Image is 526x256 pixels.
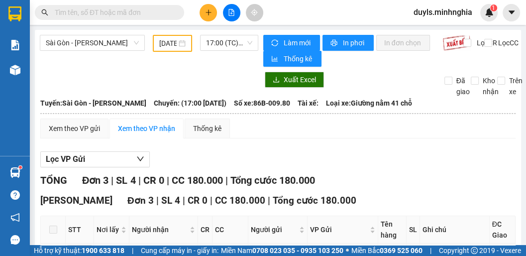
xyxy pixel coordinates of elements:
span: In phơi [343,37,366,48]
span: Tài xế: [298,98,318,109]
span: copyright [471,247,478,254]
span: | [138,174,140,186]
b: Tuyến: Sài Gòn - [PERSON_NAME] [40,99,146,107]
span: | [210,195,212,206]
th: SL [407,216,420,244]
sup: 1 [490,4,497,11]
span: | [268,195,270,206]
img: icon-new-feature [485,8,494,17]
button: file-add [223,4,240,21]
strong: 0369 525 060 [380,247,422,255]
span: SL 4 [161,195,180,206]
span: Làm mới [284,37,312,48]
span: message [10,235,20,245]
span: | [183,195,185,206]
span: Người gửi [251,224,297,235]
th: ĐC Giao [490,216,516,244]
span: | [166,174,169,186]
span: [PERSON_NAME] [40,195,112,206]
span: CC 180.000 [171,174,222,186]
span: Xuất Excel [284,74,316,85]
span: file-add [228,9,235,16]
img: 9k= [442,35,471,51]
span: Lọc CC [494,37,520,48]
span: search [41,9,48,16]
span: sync [271,39,280,47]
span: printer [330,39,339,47]
button: downloadXuất Excel [265,72,324,88]
span: download [273,76,280,84]
span: Miền Nam [221,245,343,256]
span: Nơi lấy [97,224,119,235]
span: | [132,245,133,256]
span: Chuyến: (17:00 [DATE]) [154,98,226,109]
img: logo-vxr [8,6,21,21]
button: bar-chartThống kê [263,51,321,67]
div: Xem theo VP gửi [49,123,100,134]
span: Lọc CR [473,37,499,48]
span: CR 0 [188,195,208,206]
span: Loại xe: Giường nằm 41 chỗ [326,98,412,109]
span: down [136,155,144,163]
img: warehouse-icon [10,167,20,178]
span: CC 180.000 [215,195,265,206]
button: Lọc VP Gửi [40,151,150,167]
span: Thống kê [284,53,314,64]
span: ⚪️ [346,249,349,253]
div: Thống kê [193,123,221,134]
th: Tên hàng [378,216,407,244]
button: plus [200,4,217,21]
th: CR [198,216,212,244]
span: Miền Bắc [351,245,422,256]
input: Tìm tên, số ĐT hoặc mã đơn [55,7,172,18]
span: aim [251,9,258,16]
strong: 1900 633 818 [82,247,124,255]
span: 17:00 (TC) - 86B-009.80 [206,35,252,50]
button: syncLàm mới [263,35,320,51]
div: Xem theo VP nhận [118,123,175,134]
span: Sài Gòn - Phan Rí [46,35,139,50]
span: | [225,174,227,186]
span: Đơn 3 [82,174,108,186]
input: 13/10/2025 [159,38,177,49]
img: solution-icon [10,40,20,50]
sup: 1 [19,166,22,169]
span: question-circle [10,190,20,200]
span: plus [205,9,212,16]
th: CC [212,216,248,244]
button: In đơn chọn [376,35,430,51]
button: caret-down [503,4,520,21]
span: | [430,245,431,256]
span: | [111,174,113,186]
span: Cung cấp máy in - giấy in: [141,245,218,256]
img: warehouse-icon [10,65,20,75]
span: Lọc VP Gửi [46,153,85,165]
th: Ghi chú [420,216,490,244]
th: STT [66,216,94,244]
span: duyls.minhnghia [406,6,480,18]
span: SL 4 [116,174,135,186]
button: aim [246,4,263,21]
span: caret-down [507,8,516,17]
span: 1 [492,4,495,11]
span: Đã giao [452,75,474,97]
span: TỔNG [40,174,67,186]
span: | [156,195,159,206]
span: Tổng cước 180.000 [273,195,356,206]
button: printerIn phơi [322,35,374,51]
span: Tổng cước 180.000 [230,174,315,186]
span: CR 0 [143,174,164,186]
span: Hỗ trợ kỹ thuật: [34,245,124,256]
span: bar-chart [271,55,280,63]
span: Kho nhận [479,75,503,97]
span: VP Gửi [310,224,368,235]
span: notification [10,213,20,222]
span: Người nhận [132,224,188,235]
span: Đơn 3 [127,195,154,206]
span: Số xe: 86B-009.80 [234,98,290,109]
strong: 0708 023 035 - 0935 103 250 [252,247,343,255]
